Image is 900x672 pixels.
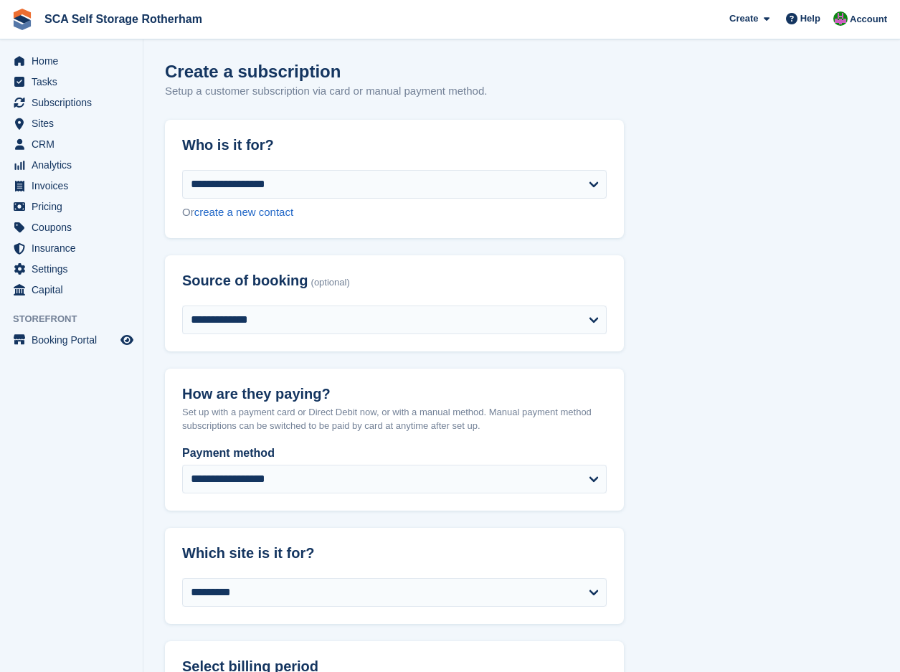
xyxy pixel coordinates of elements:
a: menu [7,155,136,175]
img: stora-icon-8386f47178a22dfd0bd8f6a31ec36ba5ce8667c1dd55bd0f319d3a0aa187defe.svg [11,9,33,30]
a: menu [7,330,136,350]
span: Capital [32,280,118,300]
span: Home [32,51,118,71]
label: Payment method [182,445,607,462]
img: Sarah Race [833,11,848,26]
span: Analytics [32,155,118,175]
a: menu [7,259,136,279]
span: Insurance [32,238,118,258]
span: Sites [32,113,118,133]
span: Coupons [32,217,118,237]
a: menu [7,280,136,300]
a: menu [7,197,136,217]
span: Settings [32,259,118,279]
span: Help [800,11,820,26]
span: Invoices [32,176,118,196]
a: Preview store [118,331,136,349]
h1: Create a subscription [165,62,341,81]
span: Source of booking [182,273,308,289]
p: Setup a customer subscription via card or manual payment method. [165,83,487,100]
a: create a new contact [194,206,293,218]
span: Subscriptions [32,93,118,113]
span: Booking Portal [32,330,118,350]
h2: Which site is it for? [182,545,607,562]
span: Create [729,11,758,26]
div: Or [182,204,607,221]
span: Pricing [32,197,118,217]
p: Set up with a payment card or Direct Debit now, or with a manual method. Manual payment method su... [182,405,607,433]
a: menu [7,134,136,154]
span: Tasks [32,72,118,92]
a: menu [7,217,136,237]
span: Account [850,12,887,27]
a: menu [7,51,136,71]
a: menu [7,176,136,196]
span: (optional) [311,278,350,288]
h2: How are they paying? [182,386,607,402]
a: menu [7,93,136,113]
span: CRM [32,134,118,154]
a: menu [7,113,136,133]
span: Storefront [13,312,143,326]
a: menu [7,72,136,92]
a: menu [7,238,136,258]
a: SCA Self Storage Rotherham [39,7,208,31]
h2: Who is it for? [182,137,607,153]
